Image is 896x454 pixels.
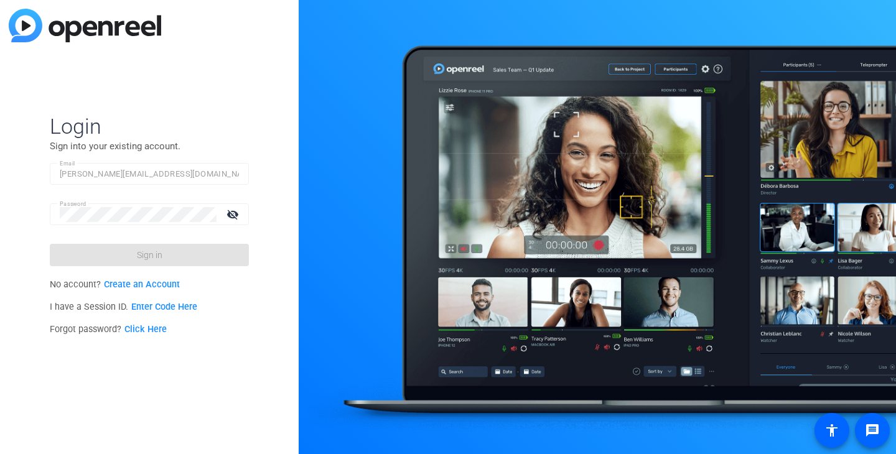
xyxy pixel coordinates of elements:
[824,423,839,438] mat-icon: accessibility
[60,200,86,207] mat-label: Password
[124,324,167,335] a: Click Here
[9,9,161,42] img: blue-gradient.svg
[50,324,167,335] span: Forgot password?
[219,205,249,223] mat-icon: visibility_off
[131,302,197,312] a: Enter Code Here
[60,160,75,167] mat-label: Email
[865,423,880,438] mat-icon: message
[50,302,197,312] span: I have a Session ID.
[50,139,249,153] p: Sign into your existing account.
[60,167,239,182] input: Enter Email Address
[50,279,180,290] span: No account?
[104,279,180,290] a: Create an Account
[50,113,249,139] span: Login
